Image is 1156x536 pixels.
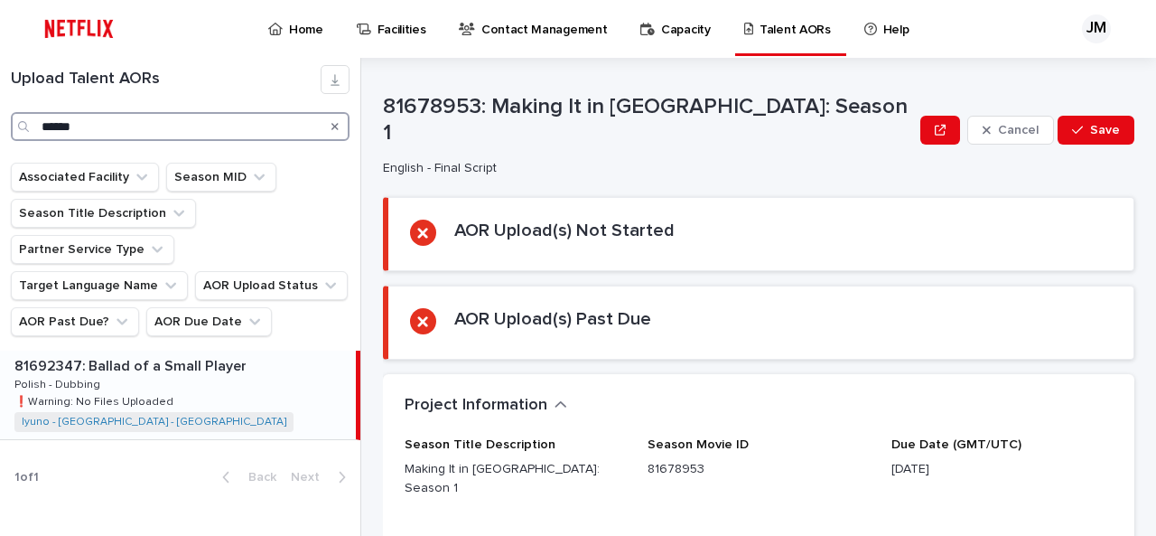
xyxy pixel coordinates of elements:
h2: AOR Upload(s) Past Due [454,308,651,330]
button: Project Information [405,396,567,416]
button: Cancel [967,116,1054,145]
h2: Project Information [405,396,547,416]
p: 81692347: Ballad of a Small Player [14,354,250,375]
p: 81678953 [648,460,869,479]
img: ifQbXi3ZQGMSEF7WDB7W [36,11,122,47]
button: AOR Due Date [146,307,272,336]
button: Save [1058,116,1134,145]
span: Next [291,471,331,484]
h1: Upload Talent AORs [11,70,321,89]
div: JM [1082,14,1111,43]
p: 81678953: Making It in [GEOGRAPHIC_DATA]: Season 1 [383,94,913,146]
span: Season Title Description [405,438,555,451]
button: Back [208,469,284,485]
button: Season Title Description [11,199,196,228]
button: Target Language Name [11,271,188,300]
p: Making It in [GEOGRAPHIC_DATA]: Season 1 [405,460,626,498]
span: Cancel [998,124,1039,136]
button: Partner Service Type [11,235,174,264]
span: Season Movie ID [648,438,749,451]
button: AOR Past Due? [11,307,139,336]
a: Iyuno - [GEOGRAPHIC_DATA] - [GEOGRAPHIC_DATA] [22,416,286,428]
p: English - Final Script [383,161,906,176]
button: Next [284,469,360,485]
button: AOR Upload Status [195,271,348,300]
button: Season MID [166,163,276,192]
span: Back [238,471,276,484]
p: ❗️Warning: No Files Uploaded [14,392,177,409]
span: Due Date (GMT/UTC) [891,438,1021,451]
input: Search [11,112,350,141]
span: Save [1090,124,1120,136]
p: [DATE] [891,460,1113,479]
button: Associated Facility [11,163,159,192]
p: Polish - Dubbing [14,375,104,391]
h2: AOR Upload(s) Not Started [454,220,675,241]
